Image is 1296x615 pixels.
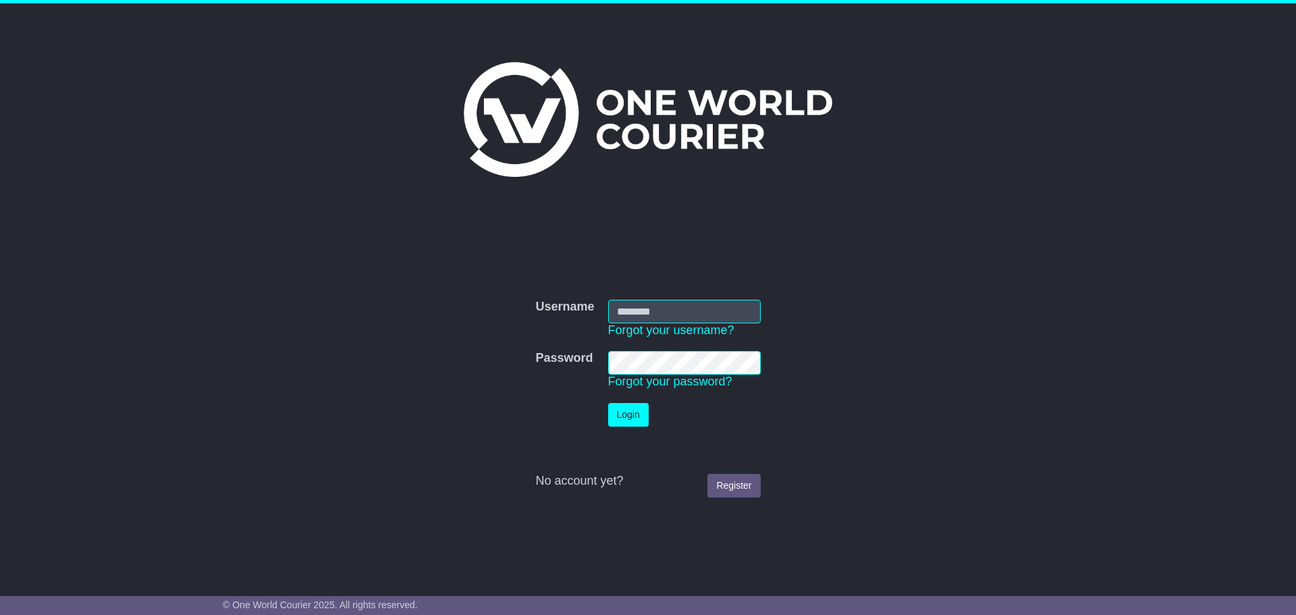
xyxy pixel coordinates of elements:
img: One World [464,62,832,177]
label: Username [535,300,594,315]
span: © One World Courier 2025. All rights reserved. [223,599,418,610]
button: Login [608,403,649,427]
a: Register [707,474,760,498]
a: Forgot your username? [608,323,734,337]
div: No account yet? [535,474,760,489]
a: Forgot your password? [608,375,732,388]
label: Password [535,351,593,366]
